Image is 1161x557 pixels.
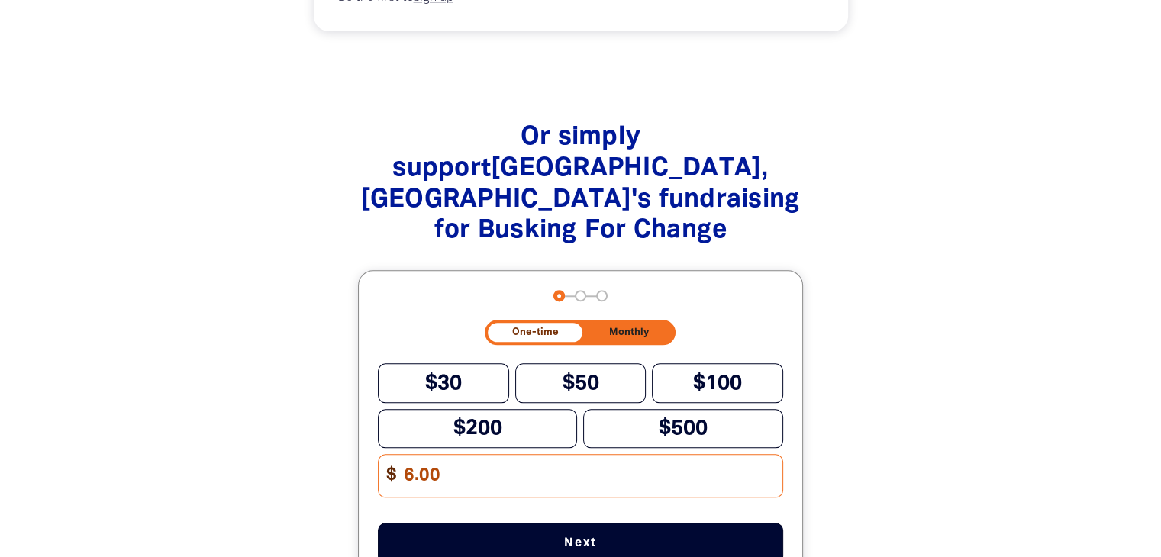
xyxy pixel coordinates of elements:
span: $30 [425,374,462,393]
button: $200 [378,409,577,448]
span: $ [379,461,397,491]
button: $30 [378,363,509,402]
span: $50 [562,374,598,393]
span: Monthly [609,327,649,337]
button: $500 [583,409,782,448]
span: Or simply support [GEOGRAPHIC_DATA], [GEOGRAPHIC_DATA] 's fundraising for Busking For Change [361,126,801,243]
button: $100 [652,363,783,402]
span: One-time [512,327,559,337]
button: One-time [488,323,582,342]
button: Navigate to step 2 of 3 to enter your details [575,290,586,301]
span: Next [403,537,758,549]
input: Enter custom amount [394,455,782,497]
span: $500 [659,419,708,438]
span: $200 [453,419,502,438]
button: Monthly [585,323,673,342]
button: Navigate to step 1 of 3 to enter your donation amount [553,290,565,301]
button: Navigate to step 3 of 3 to enter your payment details [596,290,608,301]
div: Donation frequency [485,320,676,345]
button: $50 [515,363,647,402]
span: $100 [693,374,742,393]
